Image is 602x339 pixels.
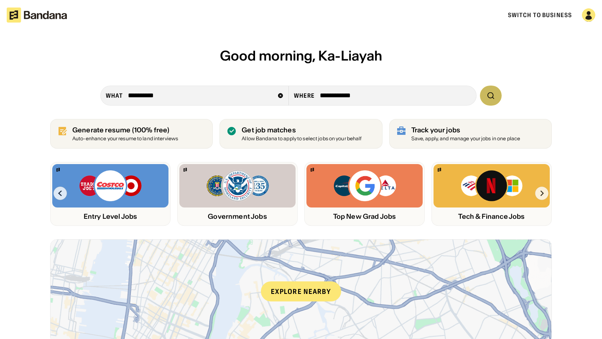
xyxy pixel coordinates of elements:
[132,126,170,134] span: (100% free)
[219,119,382,149] a: Get job matches Allow Bandana to apply to select jobs on your behalf
[242,136,362,142] div: Allow Bandana to apply to select jobs on your behalf
[434,213,550,220] div: Tech & Finance Jobs
[411,136,520,142] div: Save, apply, and manage your jobs in one place
[220,47,382,64] span: Good morning, Ka-Liayah
[179,213,296,220] div: Government Jobs
[508,11,572,19] a: Switch to Business
[52,213,168,220] div: Entry Level Jobs
[79,169,142,202] img: Trader Joe’s, Costco, Target logos
[54,187,67,200] img: Left Arrow
[50,119,213,149] a: Generate resume (100% free)Auto-enhance your resume to land interviews
[535,187,548,200] img: Right Arrow
[72,126,178,134] div: Generate resume
[242,126,362,134] div: Get job matches
[261,281,341,301] div: Explore nearby
[177,162,298,226] a: Bandana logoFBI, DHS, MWRD logosGovernment Jobs
[460,169,523,202] img: Bank of America, Netflix, Microsoft logos
[7,8,67,23] img: Bandana logotype
[438,168,441,172] img: Bandana logo
[389,119,552,149] a: Track your jobs Save, apply, and manage your jobs in one place
[106,92,123,99] div: what
[333,169,396,202] img: Capital One, Google, Delta logos
[304,162,425,226] a: Bandana logoCapital One, Google, Delta logosTop New Grad Jobs
[311,168,314,172] img: Bandana logo
[72,136,178,142] div: Auto-enhance your resume to land interviews
[184,168,187,172] img: Bandana logo
[431,162,552,226] a: Bandana logoBank of America, Netflix, Microsoft logosTech & Finance Jobs
[306,213,423,220] div: Top New Grad Jobs
[294,92,315,99] div: Where
[206,169,269,202] img: FBI, DHS, MWRD logos
[411,126,520,134] div: Track your jobs
[50,162,171,226] a: Bandana logoTrader Joe’s, Costco, Target logosEntry Level Jobs
[56,168,60,172] img: Bandana logo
